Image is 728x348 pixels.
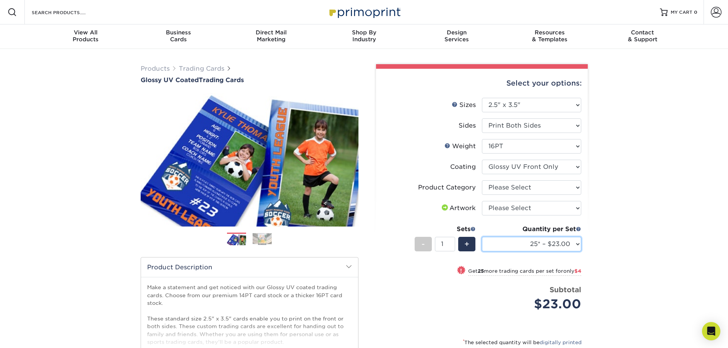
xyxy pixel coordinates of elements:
[141,76,199,84] span: Glossy UV Coated
[563,268,581,274] span: only
[702,322,720,340] div: Open Intercom Messenger
[503,29,596,36] span: Resources
[463,340,582,345] small: The selected quantity will be
[503,24,596,49] a: Resources& Templates
[440,204,476,213] div: Artwork
[225,29,318,43] div: Marketing
[318,29,410,36] span: Shop By
[225,29,318,36] span: Direct Mail
[141,76,358,84] a: Glossy UV CoatedTrading Cards
[382,69,582,98] div: Select your options:
[459,121,476,130] div: Sides
[179,65,224,72] a: Trading Cards
[141,65,170,72] a: Products
[132,24,225,49] a: BusinessCards
[225,24,318,49] a: Direct MailMarketing
[410,29,503,43] div: Services
[227,233,246,246] img: Trading Cards 01
[410,24,503,49] a: DesignServices
[31,8,105,17] input: SEARCH PRODUCTS.....
[452,100,476,110] div: Sizes
[318,24,410,49] a: Shop ByIndustry
[478,268,484,274] strong: 25
[694,10,697,15] span: 0
[39,29,132,43] div: Products
[318,29,410,43] div: Industry
[444,142,476,151] div: Weight
[468,268,581,276] small: Get more trading cards per set for
[460,267,462,275] span: !
[482,225,581,234] div: Quantity per Set
[132,29,225,43] div: Cards
[596,29,689,43] div: & Support
[540,340,582,345] a: digitally printed
[418,183,476,192] div: Product Category
[39,29,132,36] span: View All
[450,162,476,172] div: Coating
[596,24,689,49] a: Contact& Support
[410,29,503,36] span: Design
[253,233,272,245] img: Trading Cards 02
[39,24,132,49] a: View AllProducts
[422,238,425,250] span: -
[671,9,692,16] span: MY CART
[503,29,596,43] div: & Templates
[141,84,358,235] img: Glossy UV Coated 01
[574,268,581,274] span: $4
[141,76,358,84] h1: Trading Cards
[132,29,225,36] span: Business
[326,4,402,20] img: Primoprint
[596,29,689,36] span: Contact
[2,325,65,345] iframe: Google Customer Reviews
[141,257,358,277] h2: Product Description
[415,225,476,234] div: Sets
[550,285,581,294] strong: Subtotal
[464,238,469,250] span: +
[488,295,581,313] div: $23.00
